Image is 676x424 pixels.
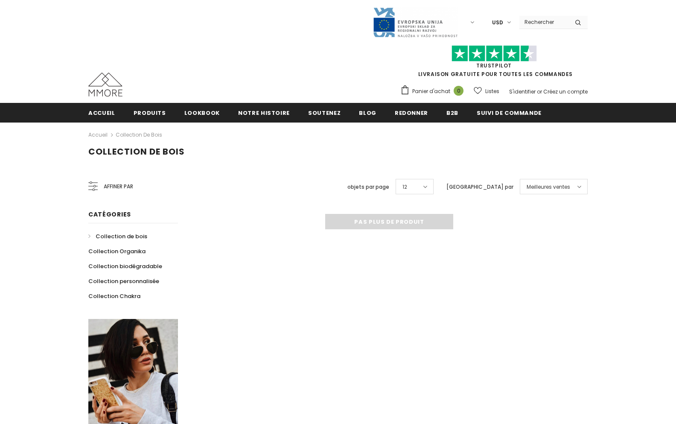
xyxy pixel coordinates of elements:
span: Collection de bois [88,146,185,158]
span: 12 [402,183,407,191]
a: Accueil [88,130,108,140]
a: S'identifier [509,88,536,95]
span: LIVRAISON GRATUITE POUR TOUTES LES COMMANDES [400,49,588,78]
a: Créez un compte [543,88,588,95]
label: objets par page [347,183,389,191]
span: Redonner [395,109,428,117]
span: Notre histoire [238,109,290,117]
span: Listes [485,87,499,96]
a: Collection biodégradable [88,259,162,274]
a: Javni Razpis [373,18,458,26]
a: Collection personnalisée [88,274,159,289]
a: Collection Chakra [88,289,140,304]
span: Collection personnalisée [88,277,159,285]
img: Faites confiance aux étoiles pilotes [452,45,537,62]
a: Suivi de commande [477,103,542,122]
span: Lookbook [184,109,220,117]
span: Panier d'achat [412,87,450,96]
span: Accueil [88,109,115,117]
a: Listes [474,84,499,99]
label: [GEOGRAPHIC_DATA] par [446,183,513,191]
a: Accueil [88,103,115,122]
span: Collection Chakra [88,292,140,300]
input: Search Site [519,16,568,28]
a: Collection de bois [116,131,162,138]
a: Collection de bois [88,229,147,244]
a: soutenez [308,103,341,122]
span: USD [492,18,503,27]
span: Blog [359,109,376,117]
a: TrustPilot [476,62,512,69]
a: Redonner [395,103,428,122]
span: Collection biodégradable [88,262,162,270]
a: Panier d'achat 0 [400,85,468,98]
a: B2B [446,103,458,122]
img: Javni Razpis [373,7,458,38]
a: Notre histoire [238,103,290,122]
span: Collection Organika [88,247,146,255]
a: Collection Organika [88,244,146,259]
span: 0 [454,86,463,96]
span: or [537,88,542,95]
a: Blog [359,103,376,122]
span: Produits [134,109,166,117]
span: Meilleures ventes [527,183,570,191]
span: Affiner par [104,182,133,191]
img: Cas MMORE [88,73,122,96]
span: Catégories [88,210,131,219]
span: Collection de bois [96,232,147,240]
span: Suivi de commande [477,109,542,117]
span: B2B [446,109,458,117]
a: Lookbook [184,103,220,122]
a: Produits [134,103,166,122]
span: soutenez [308,109,341,117]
